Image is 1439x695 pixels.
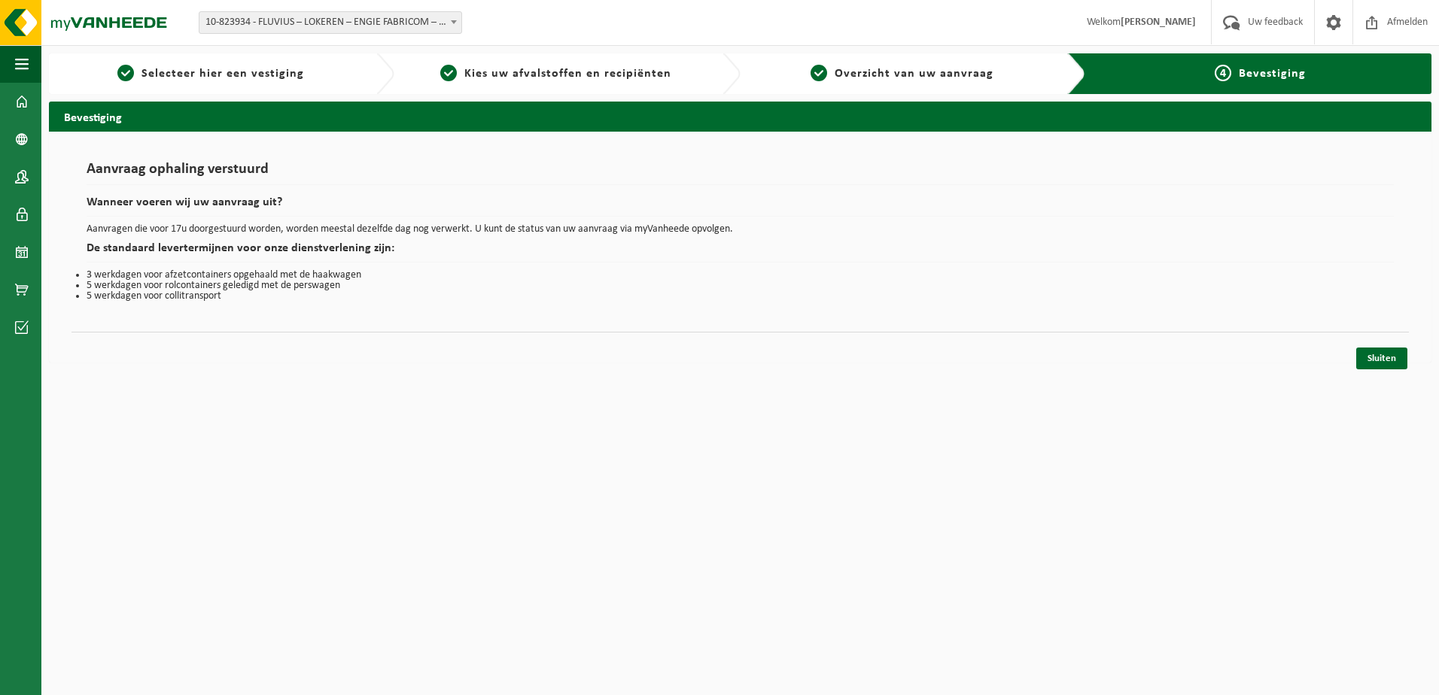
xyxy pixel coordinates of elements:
[1356,347,1407,369] a: Sluiten
[440,65,457,81] span: 2
[199,12,461,33] span: 10-823934 - FLUVIUS – LOKEREN – ENGIE FABRICOM – WETTEREN - WETTEREN
[87,196,1394,217] h2: Wanneer voeren wij uw aanvraag uit?
[49,102,1431,131] h2: Bevestiging
[1215,65,1231,81] span: 4
[117,65,134,81] span: 1
[56,65,364,83] a: 1Selecteer hier een vestiging
[87,291,1394,302] li: 5 werkdagen voor collitransport
[835,68,993,80] span: Overzicht van uw aanvraag
[748,65,1056,83] a: 3Overzicht van uw aanvraag
[1121,17,1196,28] strong: [PERSON_NAME]
[811,65,827,81] span: 3
[199,11,462,34] span: 10-823934 - FLUVIUS – LOKEREN – ENGIE FABRICOM – WETTEREN - WETTEREN
[87,281,1394,291] li: 5 werkdagen voor rolcontainers geledigd met de perswagen
[87,224,1394,235] p: Aanvragen die voor 17u doorgestuurd worden, worden meestal dezelfde dag nog verwerkt. U kunt de s...
[1239,68,1306,80] span: Bevestiging
[141,68,304,80] span: Selecteer hier een vestiging
[464,68,671,80] span: Kies uw afvalstoffen en recipiënten
[402,65,710,83] a: 2Kies uw afvalstoffen en recipiënten
[87,270,1394,281] li: 3 werkdagen voor afzetcontainers opgehaald met de haakwagen
[87,242,1394,263] h2: De standaard levertermijnen voor onze dienstverlening zijn:
[87,162,1394,185] h1: Aanvraag ophaling verstuurd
